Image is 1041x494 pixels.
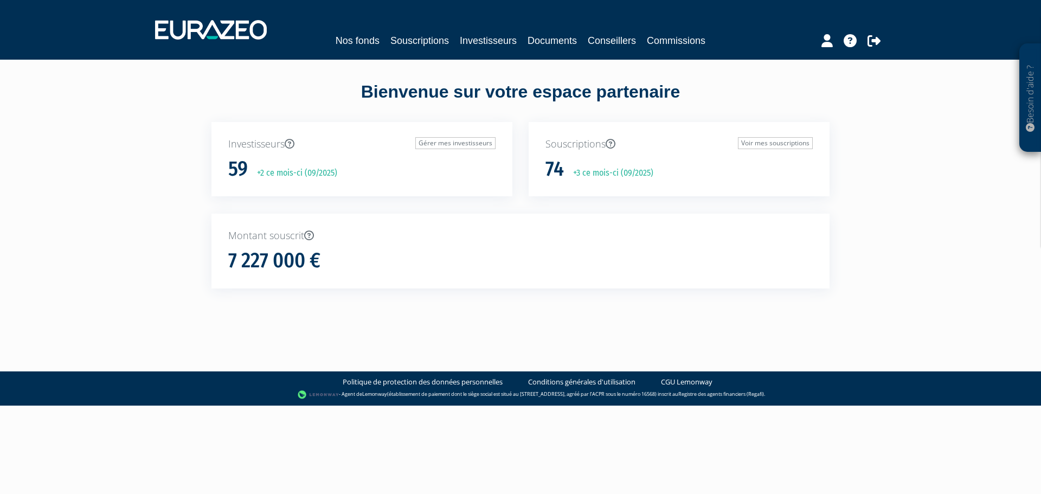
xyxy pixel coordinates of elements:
[647,33,705,48] a: Commissions
[588,33,636,48] a: Conseillers
[228,158,248,181] h1: 59
[678,390,764,397] a: Registre des agents financiers (Regafi)
[155,20,267,40] img: 1732889491-logotype_eurazeo_blanc_rvb.png
[390,33,449,48] a: Souscriptions
[738,137,813,149] a: Voir mes souscriptions
[415,137,496,149] a: Gérer mes investisseurs
[362,390,387,397] a: Lemonway
[1024,49,1037,147] p: Besoin d'aide ?
[545,137,813,151] p: Souscriptions
[228,137,496,151] p: Investisseurs
[11,389,1030,400] div: - Agent de (établissement de paiement dont le siège social est situé au [STREET_ADDRESS], agréé p...
[343,377,503,387] a: Politique de protection des données personnelles
[460,33,517,48] a: Investisseurs
[566,167,653,179] p: +3 ce mois-ci (09/2025)
[528,33,577,48] a: Documents
[661,377,712,387] a: CGU Lemonway
[528,377,635,387] a: Conditions générales d'utilisation
[249,167,337,179] p: +2 ce mois-ci (09/2025)
[203,80,838,122] div: Bienvenue sur votre espace partenaire
[545,158,564,181] h1: 74
[336,33,380,48] a: Nos fonds
[228,229,813,243] p: Montant souscrit
[298,389,339,400] img: logo-lemonway.png
[228,249,320,272] h1: 7 227 000 €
